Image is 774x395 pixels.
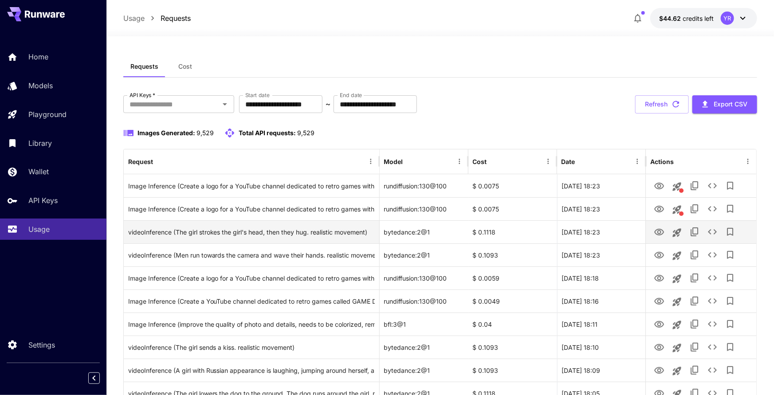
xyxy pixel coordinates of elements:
[650,361,668,379] button: View Video
[380,266,468,289] div: rundiffusion:130@100
[703,338,721,356] button: See details
[721,12,734,25] div: YR
[128,290,375,313] div: Click to copy prompt
[128,175,375,197] div: Click to copy prompt
[468,359,557,382] div: $ 0.1093
[128,267,375,289] div: Click to copy prompt
[161,13,191,23] a: Requests
[473,158,487,165] div: Cost
[28,109,67,120] p: Playground
[721,338,739,356] button: Add to library
[196,129,214,137] span: 9,529
[703,315,721,333] button: See details
[380,174,468,197] div: rundiffusion:130@100
[88,372,100,384] button: Collapse sidebar
[650,176,668,195] button: View Image
[488,155,500,168] button: Sort
[650,8,757,28] button: $44.61687YR
[557,174,646,197] div: 21 Aug, 2025 18:23
[703,200,721,218] button: See details
[576,155,589,168] button: Sort
[95,370,106,386] div: Collapse sidebar
[380,197,468,220] div: rundiffusion:130@100
[28,195,58,206] p: API Keys
[123,13,191,23] nav: breadcrumb
[557,197,646,220] div: 21 Aug, 2025 18:23
[721,246,739,264] button: Add to library
[380,359,468,382] div: bytedance:2@1
[128,244,375,266] div: Click to copy prompt
[138,129,195,137] span: Images Generated:
[380,289,468,313] div: rundiffusion:130@100
[28,224,50,235] p: Usage
[380,336,468,359] div: bytedance:2@1
[650,292,668,310] button: View Image
[128,336,375,359] div: Click to copy prompt
[468,336,557,359] div: $ 0.1093
[650,246,668,264] button: View Video
[650,315,668,333] button: View Image
[557,266,646,289] div: 21 Aug, 2025 18:18
[542,155,554,168] button: Menu
[650,158,674,165] div: Actions
[668,293,686,311] button: Launch in playground
[468,266,557,289] div: $ 0.0059
[650,223,668,241] button: View Video
[28,166,49,177] p: Wallet
[668,339,686,357] button: Launch in playground
[668,316,686,334] button: Launch in playground
[128,198,375,220] div: Click to copy prompt
[468,220,557,243] div: $ 0.1118
[686,292,703,310] button: Copy TaskUUID
[703,246,721,264] button: See details
[650,199,668,218] button: View Image
[128,313,375,336] div: Click to copy prompt
[123,13,145,23] a: Usage
[380,220,468,243] div: bytedance:2@1
[453,155,466,168] button: Menu
[178,63,192,70] span: Cost
[686,361,703,379] button: Copy TaskUUID
[650,338,668,356] button: View Video
[130,91,155,99] label: API Keys
[683,15,714,22] span: credits left
[721,223,739,241] button: Add to library
[686,315,703,333] button: Copy TaskUUID
[721,315,739,333] button: Add to library
[557,220,646,243] div: 21 Aug, 2025 18:23
[128,158,153,165] div: Request
[380,313,468,336] div: bfl:3@1
[686,269,703,287] button: Copy TaskUUID
[686,200,703,218] button: Copy TaskUUID
[635,95,689,113] button: Refresh
[128,359,375,382] div: Click to copy prompt
[468,197,557,220] div: $ 0.0075
[380,243,468,266] div: bytedance:2@1
[404,155,416,168] button: Sort
[721,200,739,218] button: Add to library
[703,177,721,195] button: See details
[219,98,231,110] button: Open
[721,292,739,310] button: Add to library
[128,221,375,243] div: Click to copy prompt
[721,269,739,287] button: Add to library
[557,336,646,359] div: 21 Aug, 2025 18:10
[468,174,557,197] div: $ 0.0075
[659,15,683,22] span: $44.62
[650,269,668,287] button: View Image
[703,269,721,287] button: See details
[28,80,53,91] p: Models
[562,158,575,165] div: Date
[468,313,557,336] div: $ 0.04
[365,155,377,168] button: Menu
[703,361,721,379] button: See details
[631,155,644,168] button: Menu
[668,362,686,380] button: Launch in playground
[703,292,721,310] button: See details
[326,99,330,110] p: ~
[340,91,362,99] label: End date
[742,155,754,168] button: Menu
[668,247,686,265] button: Launch in playground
